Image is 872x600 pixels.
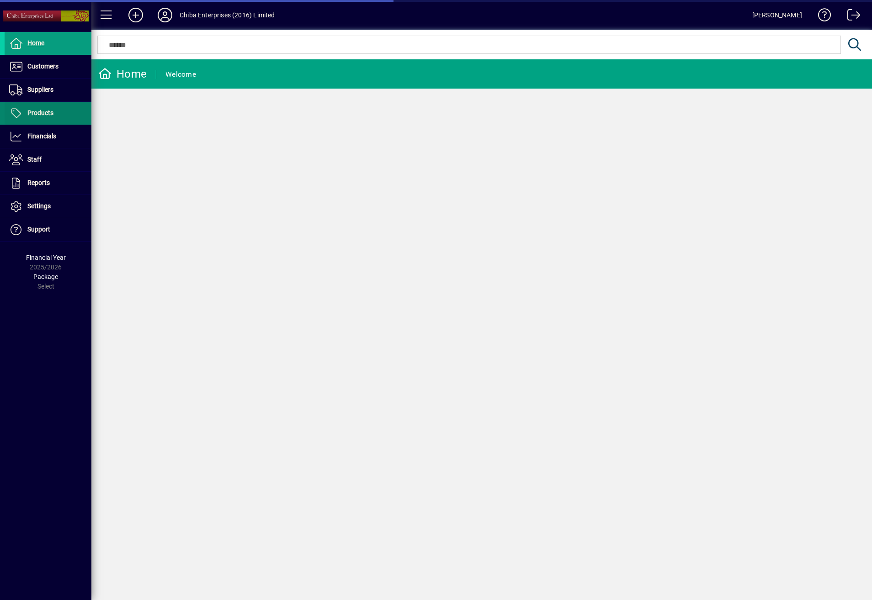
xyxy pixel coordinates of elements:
span: Financial Year [26,254,66,261]
button: Profile [150,7,180,23]
span: Staff [27,156,42,163]
a: Reports [5,172,91,195]
a: Staff [5,148,91,171]
span: Financials [27,132,56,140]
button: Add [121,7,150,23]
span: Home [27,39,44,47]
a: Knowledge Base [811,2,831,32]
a: Support [5,218,91,241]
span: Settings [27,202,51,210]
div: Chiba Enterprises (2016) Limited [180,8,275,22]
span: Customers [27,63,58,70]
a: Customers [5,55,91,78]
a: Products [5,102,91,125]
span: Suppliers [27,86,53,93]
a: Logout [840,2,861,32]
div: Home [98,67,147,81]
span: Package [33,273,58,280]
a: Suppliers [5,79,91,101]
a: Financials [5,125,91,148]
span: Products [27,109,53,116]
div: [PERSON_NAME] [752,8,802,22]
span: Reports [27,179,50,186]
a: Settings [5,195,91,218]
span: Support [27,226,50,233]
div: Welcome [165,67,196,82]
